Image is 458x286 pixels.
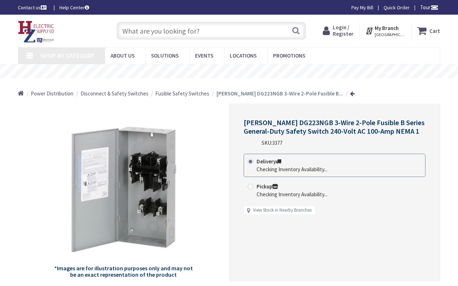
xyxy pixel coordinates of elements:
[429,24,440,37] strong: Cart
[52,116,195,260] img: Eaton DG223NGB 3-Wire 2-Pole Fusible B Series General-Duty Safety Switch 240-Volt AC 100-Amp NEMA 1
[18,4,48,11] a: Contact us
[253,207,312,214] a: View Stock in Nearby Branches
[216,90,343,97] strong: [PERSON_NAME] DG223NGB 3-Wire 2-Pole Fusible B...
[365,24,405,37] div: My Branch [GEOGRAPHIC_DATA], [GEOGRAPHIC_DATA]
[323,24,354,37] a: Login / Register
[417,24,440,37] a: Cart
[257,158,281,165] strong: Delivery
[351,4,373,11] a: Pay My Bill
[151,52,179,59] span: Solutions
[31,90,73,97] a: Power Distribution
[262,139,282,147] div: SKU:
[195,52,213,59] span: Events
[117,22,306,40] input: What are you looking for?
[81,90,148,97] a: Disconnect & Safety Switches
[420,4,438,11] span: Tour
[59,4,89,11] a: Help Center
[257,166,327,173] div: Checking Inventory Availability...
[18,21,54,43] img: HZ Electric Supply
[230,52,257,59] span: Locations
[155,90,209,97] a: Fusible Safety Switches
[272,139,282,146] span: 3377
[375,25,399,31] strong: My Branch
[375,32,405,38] span: [GEOGRAPHIC_DATA], [GEOGRAPHIC_DATA]
[244,118,425,135] span: [PERSON_NAME] DG223NGB 3-Wire 2-Pole Fusible B Series General-Duty Safety Switch 240-Volt AC 100-...
[52,265,195,278] h5: *Images are for illustration purposes only and may not be an exact representation of the product
[111,52,135,59] span: About Us
[273,52,305,59] span: Promotions
[333,24,354,37] span: Login / Register
[40,51,95,60] span: Shop By Category
[257,183,278,190] strong: Pickup
[172,68,299,75] rs-layer: Free Same Day Pickup at 8 Locations
[384,4,410,11] a: Quick Order
[257,191,327,198] div: Checking Inventory Availability...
